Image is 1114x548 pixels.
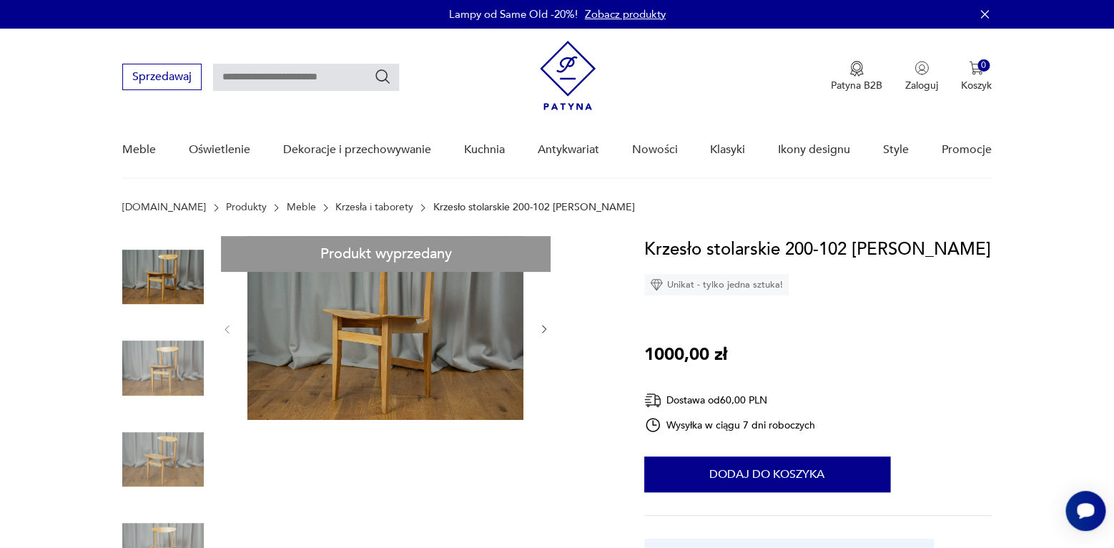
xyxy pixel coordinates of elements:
[226,202,267,213] a: Produkty
[915,61,929,75] img: Ikonka użytkownika
[644,416,816,434] div: Wysyłka w ciągu 7 dni roboczych
[961,79,992,92] p: Koszyk
[189,122,250,177] a: Oświetlenie
[650,278,663,291] img: Ikona diamentu
[644,391,661,409] img: Ikona dostawy
[831,61,882,92] button: Patyna B2B
[883,122,909,177] a: Style
[942,122,992,177] a: Promocje
[644,391,816,409] div: Dostawa od 60,00 PLN
[335,202,413,213] a: Krzesła i taborety
[247,236,523,420] img: Zdjęcie produktu Krzesło stolarskie 200-102 Marii Chomentowskiej
[710,122,745,177] a: Klasyki
[644,456,890,492] button: Dodaj do koszyka
[905,79,938,92] p: Zaloguj
[644,274,789,295] div: Unikat - tylko jedna sztuka!
[221,236,550,271] div: Produkt wyprzedany
[631,122,677,177] a: Nowości
[831,61,882,92] a: Ikona medaluPatyna B2B
[122,419,204,500] img: Zdjęcie produktu Krzesło stolarskie 200-102 Marii Chomentowskiej
[286,202,315,213] a: Meble
[849,61,864,77] img: Ikona medalu
[374,68,391,85] button: Szukaj
[831,79,882,92] p: Patyna B2B
[122,73,202,83] a: Sprzedawaj
[540,41,596,110] img: Patyna - sklep z meblami i dekoracjami vintage
[283,122,431,177] a: Dekoracje i przechowywanie
[969,61,983,75] img: Ikona koszyka
[585,7,666,21] a: Zobacz produkty
[538,122,599,177] a: Antykwariat
[1065,491,1105,531] iframe: Smartsupp widget button
[644,341,727,368] p: 1000,00 zł
[977,59,990,72] div: 0
[433,202,634,213] p: Krzesło stolarskie 200-102 [PERSON_NAME]
[122,202,206,213] a: [DOMAIN_NAME]
[449,7,578,21] p: Lampy od Same Old -20%!
[122,328,204,409] img: Zdjęcie produktu Krzesło stolarskie 200-102 Marii Chomentowskiej
[122,64,202,90] button: Sprzedawaj
[778,122,850,177] a: Ikony designu
[464,122,505,177] a: Kuchnia
[122,122,156,177] a: Meble
[644,236,991,263] h1: Krzesło stolarskie 200-102 [PERSON_NAME]
[961,61,992,92] button: 0Koszyk
[122,236,204,318] img: Zdjęcie produktu Krzesło stolarskie 200-102 Marii Chomentowskiej
[905,61,938,92] button: Zaloguj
